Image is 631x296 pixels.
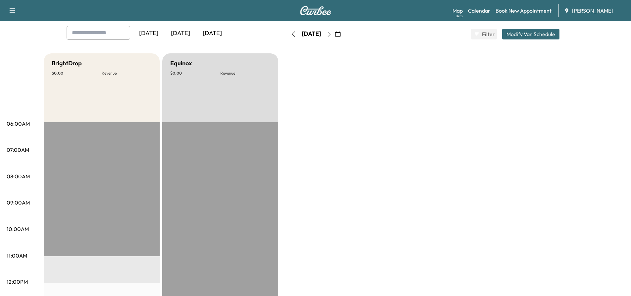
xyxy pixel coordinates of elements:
[7,278,28,286] p: 12:00PM
[7,199,30,207] p: 09:00AM
[572,7,613,15] span: [PERSON_NAME]
[7,146,29,154] p: 07:00AM
[302,30,321,38] div: [DATE]
[133,26,165,41] div: [DATE]
[502,29,559,39] button: Modify Van Schedule
[52,59,82,68] h5: BrightDrop
[170,71,220,76] p: $ 0.00
[482,30,494,38] span: Filter
[220,71,270,76] p: Revenue
[496,7,552,15] a: Book New Appointment
[7,252,27,260] p: 11:00AM
[456,14,463,19] div: Beta
[7,225,29,233] p: 10:00AM
[468,7,490,15] a: Calendar
[7,120,30,128] p: 06:00AM
[170,59,192,68] h5: Equinox
[471,29,497,39] button: Filter
[7,172,30,180] p: 08:00AM
[102,71,152,76] p: Revenue
[300,6,332,15] img: Curbee Logo
[52,71,102,76] p: $ 0.00
[196,26,228,41] div: [DATE]
[165,26,196,41] div: [DATE]
[452,7,463,15] a: MapBeta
